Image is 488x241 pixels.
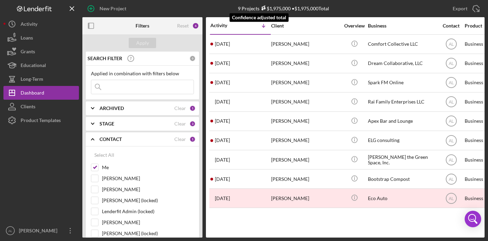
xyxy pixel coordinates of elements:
[3,72,79,86] button: Long-Term
[215,138,230,143] time: 2025-08-11 18:32
[91,71,194,76] div: Applied in combination with filters below
[3,113,79,127] button: Product Templates
[368,54,437,73] div: Dream Collaborative, LLC
[100,2,126,15] div: New Project
[215,196,230,201] time: 2024-12-11 16:27
[215,157,230,163] time: 2025-07-24 17:29
[102,175,194,182] label: [PERSON_NAME]
[368,151,437,169] div: [PERSON_NAME] the Green Space, Inc.
[271,189,340,207] div: [PERSON_NAME]
[368,131,437,150] div: ELG consulting
[368,93,437,111] div: Rai Family Enterprises LLC
[136,38,149,48] div: Apply
[189,136,196,142] div: 1
[368,189,437,207] div: Eco Auto
[368,23,437,29] div: Business
[449,119,454,124] text: AL
[3,58,79,72] button: Educational
[21,17,37,33] div: Activity
[438,23,464,29] div: Contact
[88,56,122,61] b: SEARCH FILTER
[21,58,46,74] div: Educational
[453,2,467,15] div: Export
[17,224,62,239] div: [PERSON_NAME]
[449,138,454,143] text: AL
[215,80,230,85] time: 2025-09-02 23:18
[21,113,61,129] div: Product Templates
[3,17,79,31] button: Activity
[102,197,194,204] label: [PERSON_NAME] (locked)
[238,6,329,11] div: 9 Projects • $1,975,000 Total
[271,74,340,92] div: [PERSON_NAME]
[215,41,230,47] time: 2025-09-15 21:43
[102,208,194,215] label: Lenderfit Admin (locked)
[8,229,12,233] text: AL
[3,100,79,113] button: Clients
[210,23,241,28] div: Activity
[449,42,454,47] text: AL
[21,31,33,46] div: Loans
[189,55,196,62] div: 0
[449,80,454,85] text: AL
[3,31,79,45] button: Loans
[215,118,230,124] time: 2025-08-22 15:50
[82,2,133,15] button: New Project
[271,151,340,169] div: [PERSON_NAME]
[189,121,196,127] div: 3
[259,6,291,11] div: $1,975,000
[271,35,340,53] div: [PERSON_NAME]
[446,2,485,15] button: Export
[100,121,114,127] b: STAGE
[368,74,437,92] div: Spark FM Online
[177,23,189,29] div: Reset
[271,93,340,111] div: [PERSON_NAME]
[465,211,481,227] div: Open Intercom Messenger
[215,61,230,66] time: 2025-09-04 01:13
[215,99,230,105] time: 2025-08-28 22:34
[368,170,437,188] div: Bootstrap Compost
[21,100,35,115] div: Clients
[271,131,340,150] div: [PERSON_NAME]
[21,72,43,88] div: Long-Term
[174,106,186,111] div: Clear
[129,38,156,48] button: Apply
[174,136,186,142] div: Clear
[136,23,149,29] b: Filters
[189,105,196,111] div: 1
[100,136,122,142] b: CONTACT
[368,112,437,130] div: Apex Bar and Lounge
[94,148,114,162] div: Select All
[102,186,194,193] label: [PERSON_NAME]
[449,100,454,105] text: AL
[3,45,79,58] a: Grants
[449,177,454,182] text: AL
[192,22,199,29] div: 6
[91,148,118,162] button: Select All
[341,23,367,29] div: Overview
[3,224,79,238] button: AL[PERSON_NAME]
[271,170,340,188] div: [PERSON_NAME]
[100,106,124,111] b: ARCHIVED
[21,86,44,101] div: Dashboard
[102,164,194,171] label: Me
[215,176,230,182] time: 2025-07-09 02:23
[271,112,340,130] div: [PERSON_NAME]
[271,54,340,73] div: [PERSON_NAME]
[449,61,454,66] text: AL
[368,35,437,53] div: Comfort Collective LLC
[449,157,454,162] text: AL
[271,23,340,29] div: Client
[3,86,79,100] button: Dashboard
[102,230,194,237] label: [PERSON_NAME] (locked)
[21,45,35,60] div: Grants
[102,219,194,226] label: [PERSON_NAME]
[449,196,454,201] text: AL
[174,121,186,127] div: Clear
